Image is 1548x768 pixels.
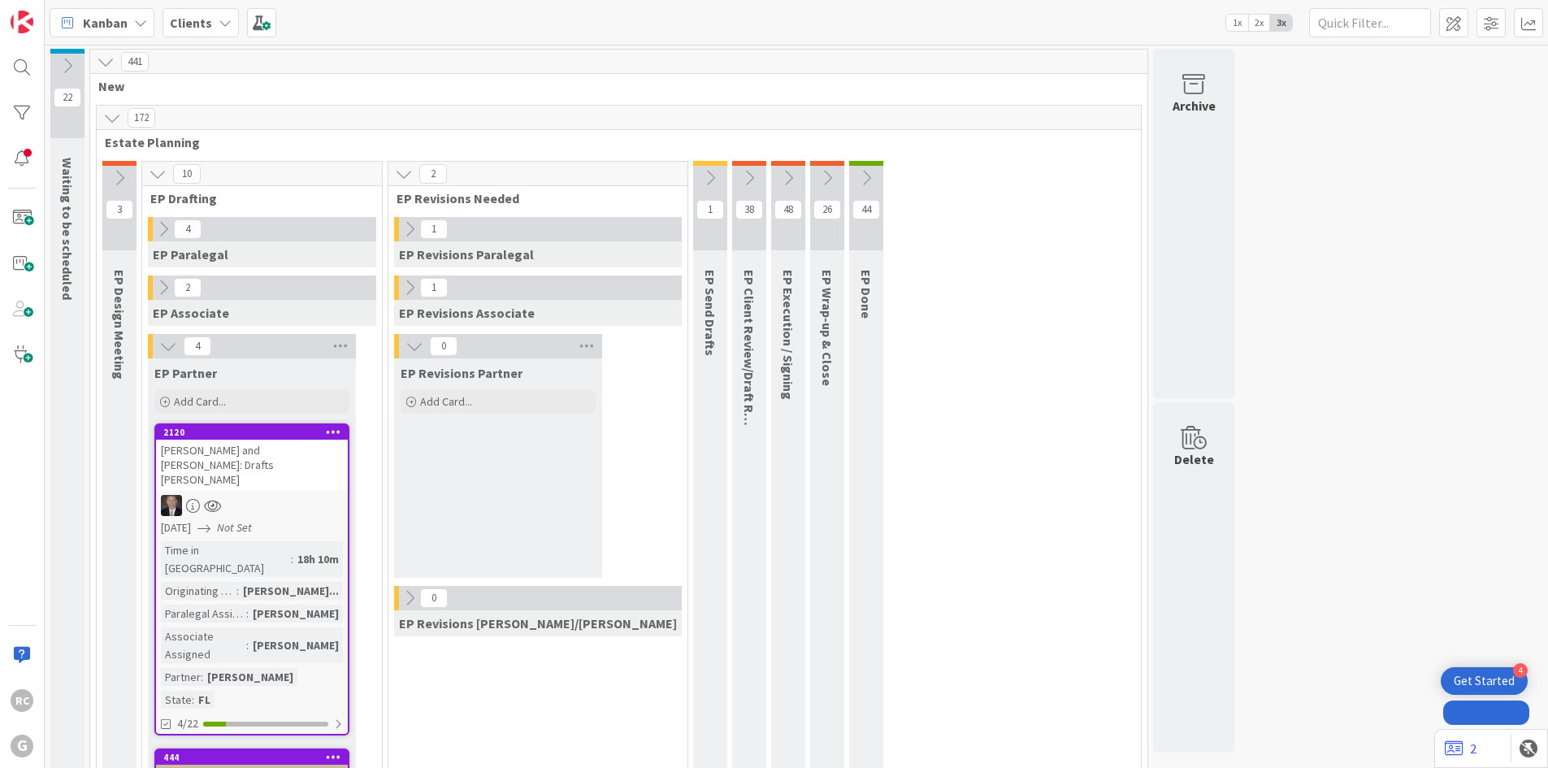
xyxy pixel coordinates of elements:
span: : [246,636,249,654]
span: 1 [696,200,724,219]
div: Time in [GEOGRAPHIC_DATA] [161,541,291,577]
span: 4 [184,336,211,356]
span: EP Partner [154,365,217,381]
span: 1x [1226,15,1248,31]
span: New [98,78,1127,94]
span: 26 [813,200,841,219]
div: FL [194,691,215,709]
span: 10 [173,164,201,184]
span: 3x [1270,15,1292,31]
img: BG [161,495,182,516]
span: Kanban [83,13,128,33]
span: 4 [174,219,202,239]
div: 4 [1513,663,1528,678]
span: 0 [420,588,448,608]
div: State [161,691,192,709]
div: [PERSON_NAME]... [239,582,343,600]
span: Estate Planning [105,134,1121,150]
span: EP Done [858,270,874,319]
div: 2120[PERSON_NAME] and [PERSON_NAME]: Drafts [PERSON_NAME] [156,425,348,490]
span: 2 [174,278,202,297]
span: 38 [735,200,763,219]
span: EP Revisions Partner [401,365,523,381]
div: [PERSON_NAME] [249,605,343,623]
div: 444 [156,750,348,765]
div: BG [156,495,348,516]
span: 22 [54,88,81,107]
span: EP Client Review/Draft Review Meeting [741,270,757,498]
div: 444 [163,752,348,763]
span: EP Send Drafts [702,270,718,356]
span: 2x [1248,15,1270,31]
span: : [246,605,249,623]
span: 172 [128,108,155,128]
span: EP Design Meeting [111,270,128,380]
div: 2120 [163,427,348,438]
span: : [291,550,293,568]
span: : [192,691,194,709]
span: 48 [774,200,802,219]
a: 2 [1445,739,1476,758]
span: Add Card... [420,394,472,409]
b: Clients [170,15,212,31]
div: Archive [1173,96,1216,115]
span: EP Revisions Associate [399,305,535,321]
span: EP Execution / Signing [780,270,796,400]
span: EP Drafting [150,190,362,206]
a: 2120[PERSON_NAME] and [PERSON_NAME]: Drafts [PERSON_NAME]BG[DATE]Not SetTime in [GEOGRAPHIC_DATA]... [154,423,349,735]
span: Add Card... [174,394,226,409]
span: EP Associate [153,305,229,321]
div: 18h 10m [293,550,343,568]
span: 44 [852,200,880,219]
span: EP Wrap-up & Close [819,270,835,386]
span: : [201,668,203,686]
span: 4/22 [177,715,198,732]
span: : [236,582,239,600]
div: Paralegal Assigned [161,605,246,623]
div: Partner [161,668,201,686]
div: Originating Attorney [161,582,236,600]
span: 441 [121,52,149,72]
div: Get Started [1454,673,1515,689]
span: 2 [419,164,447,184]
div: [PERSON_NAME] and [PERSON_NAME]: Drafts [PERSON_NAME] [156,440,348,490]
div: Delete [1174,449,1214,469]
div: Open Get Started checklist, remaining modules: 4 [1441,667,1528,695]
span: 0 [430,336,457,356]
span: EP Revisions Brad/Jonas [399,615,677,631]
div: G [11,735,33,757]
span: EP Revisions Needed [397,190,667,206]
span: Waiting to be scheduled [59,158,76,300]
div: [PERSON_NAME] [249,636,343,654]
span: 3 [106,200,133,219]
i: Not Set [217,520,252,535]
span: EP Revisions Paralegal [399,246,534,263]
span: 1 [420,219,448,239]
span: EP Paralegal [153,246,228,263]
input: Quick Filter... [1309,8,1431,37]
div: Associate Assigned [161,627,246,663]
div: 2120 [156,425,348,440]
img: Visit kanbanzone.com [11,11,33,33]
div: RC [11,689,33,712]
div: [PERSON_NAME] [203,668,297,686]
span: 1 [420,278,448,297]
span: [DATE] [161,519,191,536]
